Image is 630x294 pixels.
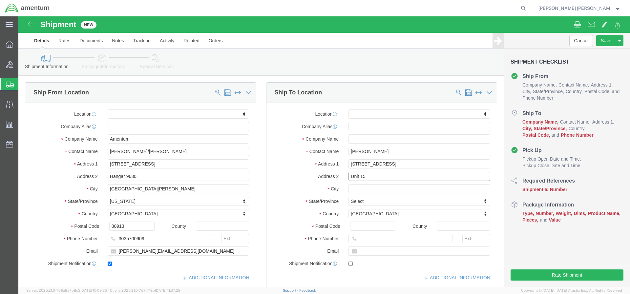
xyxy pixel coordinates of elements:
[80,288,107,292] span: [DATE] 10:09:35
[538,5,610,12] span: Krista Centeno Droz
[18,16,630,287] iframe: FS Legacy Container
[521,288,622,293] span: Copyright © [DATE]-[DATE] Agistix Inc., All Rights Reserved
[26,288,107,292] span: Server: 2025.21.0-769a9a7b8c3
[5,3,50,13] img: logo
[299,288,316,292] a: Feedback
[110,288,180,292] span: Client: 2025.21.0-7d7479b
[538,4,621,12] button: [PERSON_NAME] [PERSON_NAME]
[155,288,180,292] span: [DATE] 11:37:29
[283,288,299,292] a: Support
